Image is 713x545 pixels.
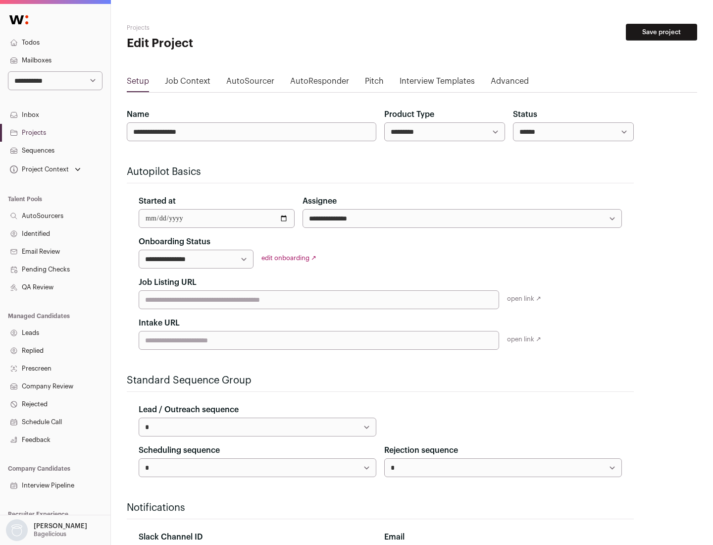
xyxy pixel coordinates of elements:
[384,531,622,543] div: Email
[384,444,458,456] label: Rejection sequence
[513,109,537,120] label: Status
[34,522,87,530] p: [PERSON_NAME]
[127,36,317,52] h1: Edit Project
[365,75,384,91] a: Pitch
[127,501,634,515] h2: Notifications
[34,530,66,538] p: Bagelicious
[139,404,239,416] label: Lead / Outreach sequence
[127,24,317,32] h2: Projects
[8,165,69,173] div: Project Context
[626,24,697,41] button: Save project
[139,276,197,288] label: Job Listing URL
[261,255,316,261] a: edit onboarding ↗
[303,195,337,207] label: Assignee
[127,109,149,120] label: Name
[127,75,149,91] a: Setup
[127,165,634,179] h2: Autopilot Basics
[165,75,210,91] a: Job Context
[384,109,434,120] label: Product Type
[290,75,349,91] a: AutoResponder
[226,75,274,91] a: AutoSourcer
[139,531,203,543] label: Slack Channel ID
[6,519,28,541] img: nopic.png
[8,163,83,176] button: Open dropdown
[4,519,89,541] button: Open dropdown
[4,10,34,30] img: Wellfound
[139,317,180,329] label: Intake URL
[139,195,176,207] label: Started at
[139,444,220,456] label: Scheduling sequence
[139,236,210,248] label: Onboarding Status
[127,374,634,387] h2: Standard Sequence Group
[400,75,475,91] a: Interview Templates
[491,75,529,91] a: Advanced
